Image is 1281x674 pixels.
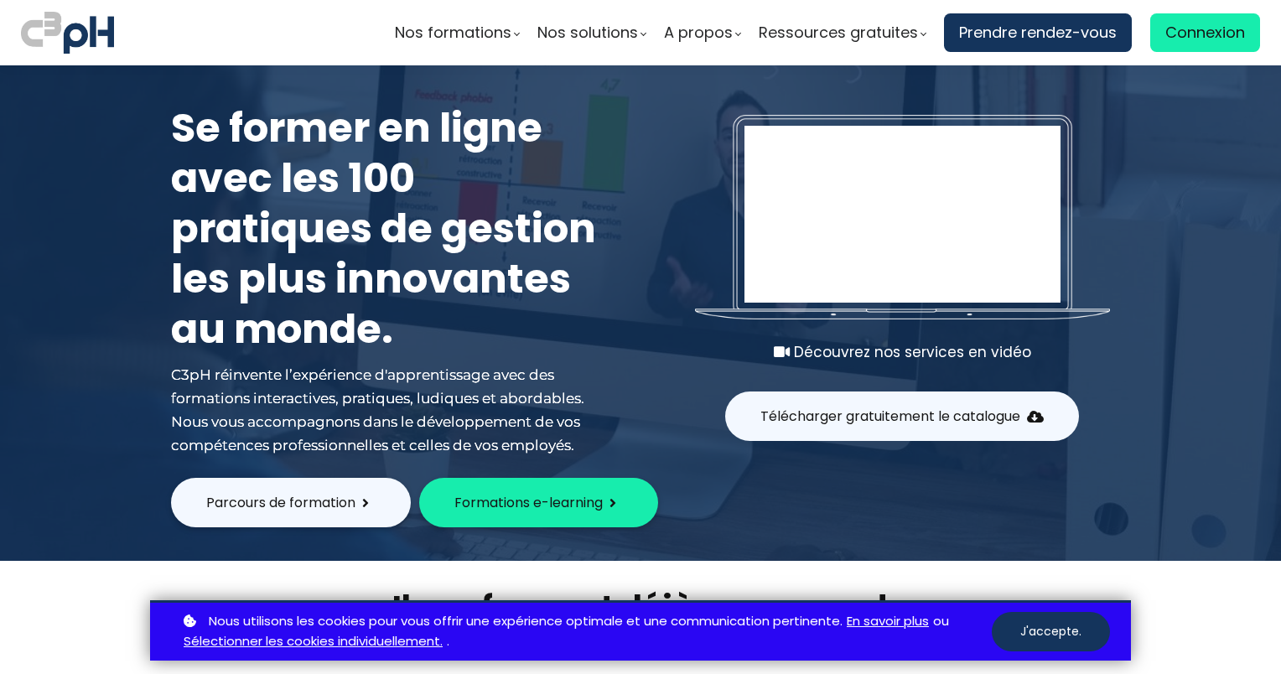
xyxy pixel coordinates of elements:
[944,13,1132,52] a: Prendre rendez-vous
[171,478,411,527] button: Parcours de formation
[395,20,511,45] span: Nos formations
[759,20,918,45] span: Ressources gratuites
[992,612,1110,651] button: J'accepte.
[184,631,443,652] a: Sélectionner les cookies individuellement.
[150,586,1131,629] h2: Ils se forment déjà avec nous !
[21,8,114,57] img: logo C3PH
[1150,13,1260,52] a: Connexion
[454,492,603,513] span: Formations e-learning
[206,492,355,513] span: Parcours de formation
[209,611,843,632] span: Nous utilisons les cookies pour vous offrir une expérience optimale et une communication pertinente.
[171,363,607,457] div: C3pH réinvente l’expérience d'apprentissage avec des formations interactives, pratiques, ludiques...
[537,20,638,45] span: Nos solutions
[171,103,607,355] h1: Se former en ligne avec les 100 pratiques de gestion les plus innovantes au monde.
[419,478,658,527] button: Formations e-learning
[664,20,733,45] span: A propos
[179,611,992,653] p: ou .
[1165,20,1245,45] span: Connexion
[760,406,1020,427] span: Télécharger gratuitement le catalogue
[725,391,1079,441] button: Télécharger gratuitement le catalogue
[847,611,929,632] a: En savoir plus
[695,340,1110,364] div: Découvrez nos services en vidéo
[959,20,1117,45] span: Prendre rendez-vous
